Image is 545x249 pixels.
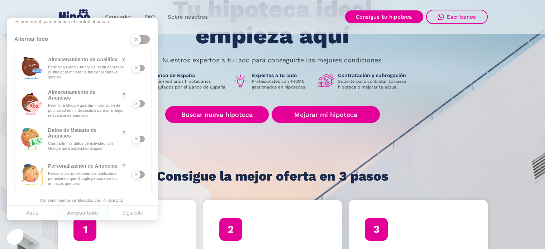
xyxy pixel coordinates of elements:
[252,78,313,90] p: Profesionales con +40M€ gestionados en hipotecas
[338,78,412,90] p: Soporte para contratar tu nueva hipoteca o mejorar la actual
[99,10,138,24] a: Simulador
[161,10,214,24] a: Sobre nosotros
[153,78,227,90] p: Intermediarios hipotecarios regulados por el Banco de España
[138,10,161,24] a: FAQ
[162,57,383,63] p: Nuestros expertos a tu lado para conseguirte las mejores condiciones.
[426,10,488,24] a: Escríbenos
[153,72,227,78] h1: Banco de España
[252,72,313,78] h1: Expertos a tu lado
[447,14,476,20] div: Escríbenos
[165,106,269,123] a: Buscar nueva hipoteca
[345,10,423,23] a: Consigue tu hipoteca
[58,6,93,28] a: home
[157,169,388,183] h1: Consigue la mejor oferta en 3 pasos
[272,106,379,123] a: Mejorar mi hipoteca
[338,72,412,78] h1: Contratación y subrogación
